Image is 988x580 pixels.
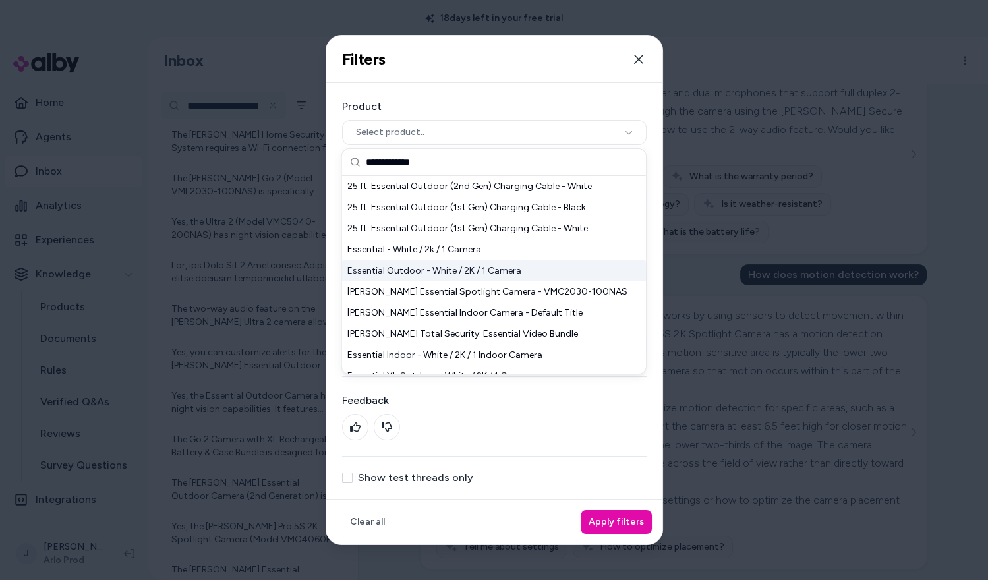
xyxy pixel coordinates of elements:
[342,366,646,387] div: Essential XL Outdoor - White / 2K / 1 Camera
[342,345,646,366] div: Essential Indoor - White / 2K / 1 Indoor Camera
[342,176,646,197] div: 25 ft. Essential Outdoor (2nd Gen) Charging Cable - White
[342,49,386,69] h2: Filters
[356,126,424,139] span: Select product..
[342,176,646,374] div: Suggestions
[342,197,646,218] div: 25 ft. Essential Outdoor (1st Gen) Charging Cable - Black
[342,218,646,239] div: 25 ft. Essential Outdoor (1st Gen) Charging Cable - White
[342,393,647,409] label: Feedback
[342,303,646,324] div: [PERSON_NAME] Essential Indoor Camera - Default Title
[342,239,646,260] div: Essential - White / 2k / 1 Camera
[342,510,393,534] button: Clear all
[342,99,647,115] label: Product
[342,260,646,281] div: Essential Outdoor - White / 2K / 1 Camera
[358,473,473,483] label: Show test threads only
[581,510,652,534] button: Apply filters
[342,281,646,303] div: [PERSON_NAME] Essential Spotlight Camera - VMC2030-100NAS
[342,324,646,345] div: [PERSON_NAME] Total Security: Essential Video Bundle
